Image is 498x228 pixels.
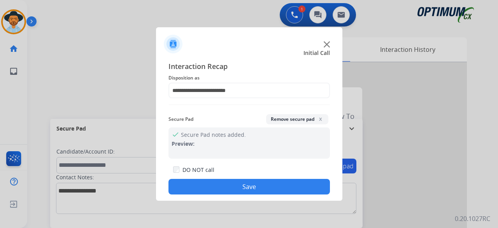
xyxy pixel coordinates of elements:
[168,127,330,159] div: Secure Pad notes added.
[168,115,193,124] span: Secure Pad
[266,114,328,124] button: Remove secure padx
[317,116,324,122] span: x
[303,49,330,57] span: Initial Call
[455,214,490,223] p: 0.20.1027RC
[168,73,330,83] span: Disposition as
[168,104,330,105] img: contact-recap-line.svg
[168,61,330,73] span: Interaction Recap
[172,131,178,137] mat-icon: check
[168,179,330,194] button: Save
[172,140,195,147] span: Preview:
[182,166,214,174] label: DO NOT call
[164,35,182,53] img: contactIcon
